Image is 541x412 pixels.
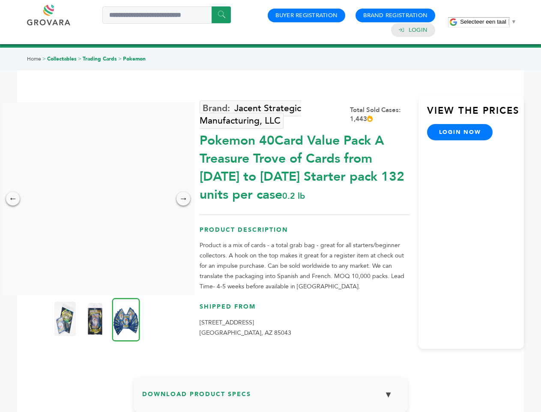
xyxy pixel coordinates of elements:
[460,18,517,25] a: Selecteer een taal​
[118,55,122,62] span: >
[200,303,410,318] h3: Shipped From
[176,192,190,206] div: →
[83,55,117,62] a: Trading Cards
[409,26,427,34] a: Login
[363,12,427,19] a: Brand Registration
[200,100,301,129] a: Jacent Strategic Manufacturing, LLC
[200,240,410,292] p: Product is a mix of cards - a total grab bag - great for all starters/beginner collectors. A hook...
[378,385,399,404] button: ▼
[275,12,338,19] a: Buyer Registration
[112,298,140,341] img: Pokemon 40-Card Value Pack – A Treasure Trove of Cards from 1996 to 2024 - Starter pack! 132 unit...
[427,124,493,140] a: login now
[123,55,146,62] a: Pokemon
[200,226,410,241] h3: Product Description
[142,385,399,410] h3: Download Product Specs
[102,6,231,24] input: Search a product or brand...
[350,106,410,124] div: Total Sold Cases: 1,443
[78,55,81,62] span: >
[84,302,106,336] img: Pokemon 40-Card Value Pack – A Treasure Trove of Cards from 1996 to 2024 - Starter pack! 132 unit...
[42,55,46,62] span: >
[282,190,305,202] span: 0.2 lb
[54,302,76,336] img: Pokemon 40-Card Value Pack – A Treasure Trove of Cards from 1996 to 2024 - Starter pack! 132 unit...
[200,318,410,338] p: [STREET_ADDRESS] [GEOGRAPHIC_DATA], AZ 85043
[460,18,506,25] span: Selecteer een taal
[6,192,20,206] div: ←
[200,127,410,204] div: Pokemon 40Card Value Pack A Treasure Trove of Cards from [DATE] to [DATE] Starter pack 132 units ...
[47,55,77,62] a: Collectables
[427,104,524,124] h3: View the Prices
[27,55,41,62] a: Home
[511,18,517,25] span: ▼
